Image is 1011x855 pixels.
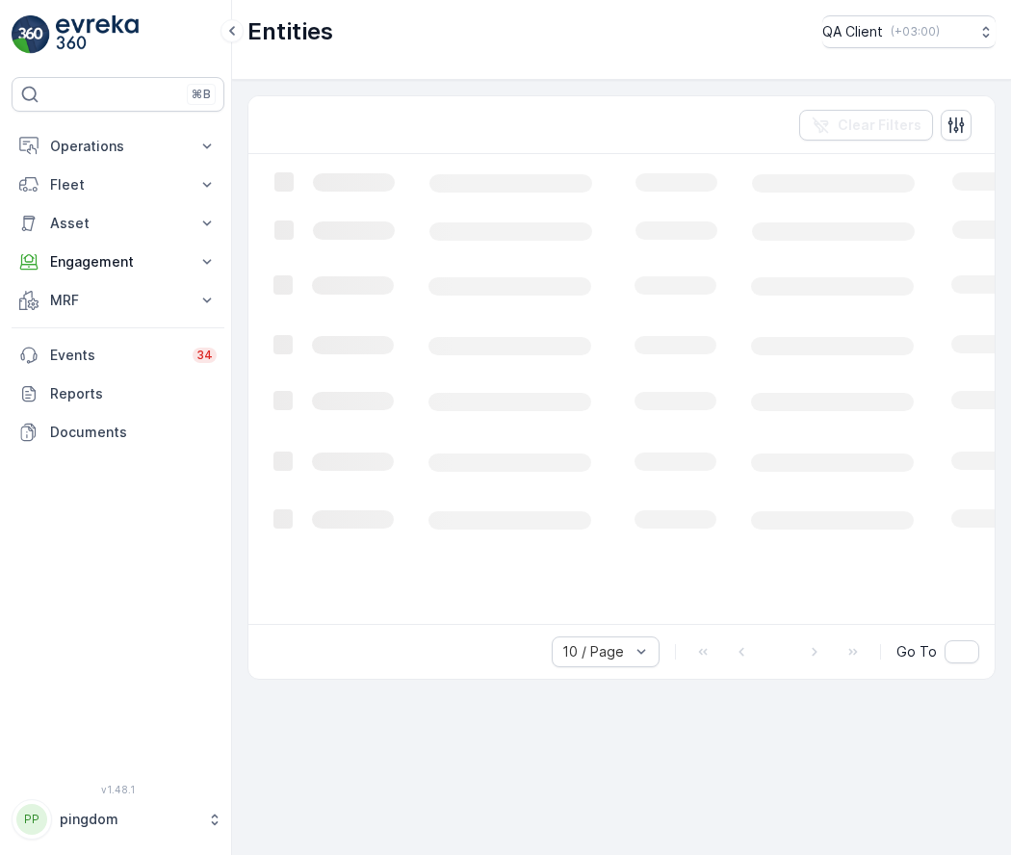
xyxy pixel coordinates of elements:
[56,15,139,54] img: logo_light-DOdMpM7g.png
[60,810,197,829] p: pingdom
[50,214,186,233] p: Asset
[12,336,224,375] a: Events34
[12,166,224,204] button: Fleet
[838,116,921,135] p: Clear Filters
[12,799,224,840] button: PPpingdom
[50,252,186,272] p: Engagement
[196,348,213,363] p: 34
[12,204,224,243] button: Asset
[12,127,224,166] button: Operations
[896,642,937,661] span: Go To
[12,375,224,413] a: Reports
[50,384,217,403] p: Reports
[12,413,224,452] a: Documents
[50,291,186,310] p: MRF
[822,15,996,48] button: QA Client(+03:00)
[50,137,186,156] p: Operations
[247,16,333,47] p: Entities
[192,87,211,102] p: ⌘B
[12,15,50,54] img: logo
[12,281,224,320] button: MRF
[12,243,224,281] button: Engagement
[822,22,883,41] p: QA Client
[50,423,217,442] p: Documents
[50,346,181,365] p: Events
[891,24,940,39] p: ( +03:00 )
[12,784,224,795] span: v 1.48.1
[799,110,933,141] button: Clear Filters
[50,175,186,194] p: Fleet
[16,804,47,835] div: PP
